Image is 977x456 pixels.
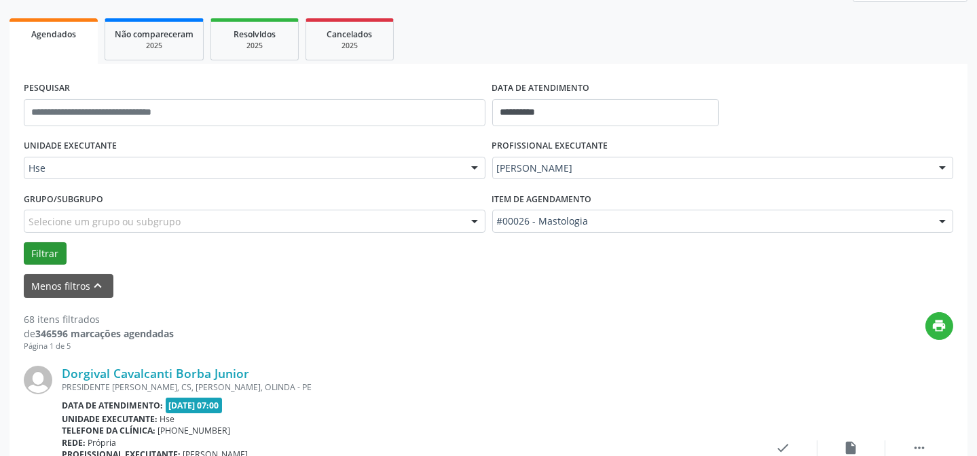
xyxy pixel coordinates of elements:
[24,366,52,394] img: img
[31,28,76,40] span: Agendados
[492,78,590,99] label: DATA DE ATENDIMENTO
[91,278,106,293] i: keyboard_arrow_up
[234,28,276,40] span: Resolvidos
[35,327,174,340] strong: 346596 marcações agendadas
[932,318,947,333] i: print
[24,242,67,265] button: Filtrar
[316,41,384,51] div: 2025
[24,274,113,298] button: Menos filtroskeyboard_arrow_up
[24,78,70,99] label: PESQUISAR
[62,400,163,411] b: Data de atendimento:
[24,326,174,341] div: de
[29,161,458,175] span: Hse
[24,341,174,352] div: Página 1 de 5
[160,413,175,425] span: Hse
[776,440,791,455] i: check
[88,437,117,449] span: Própria
[62,366,249,381] a: Dorgival Cavalcanti Borba Junior
[844,440,859,455] i: insert_drive_file
[492,136,608,157] label: PROFISSIONAL EXECUTANTE
[925,312,953,340] button: print
[62,425,155,436] b: Telefone da clínica:
[166,398,223,413] span: [DATE] 07:00
[492,189,592,210] label: Item de agendamento
[158,425,231,436] span: [PHONE_NUMBER]
[29,214,181,229] span: Selecione um grupo ou subgrupo
[62,381,750,393] div: PRESIDENTE [PERSON_NAME], CS, [PERSON_NAME], OLINDA - PE
[327,28,373,40] span: Cancelados
[497,214,926,228] span: #00026 - Mastologia
[24,189,103,210] label: Grupo/Subgrupo
[115,28,193,40] span: Não compareceram
[62,437,86,449] b: Rede:
[115,41,193,51] div: 2025
[497,161,926,175] span: [PERSON_NAME]
[221,41,289,51] div: 2025
[24,136,117,157] label: UNIDADE EXECUTANTE
[62,413,158,425] b: Unidade executante:
[24,312,174,326] div: 68 itens filtrados
[912,440,927,455] i: 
